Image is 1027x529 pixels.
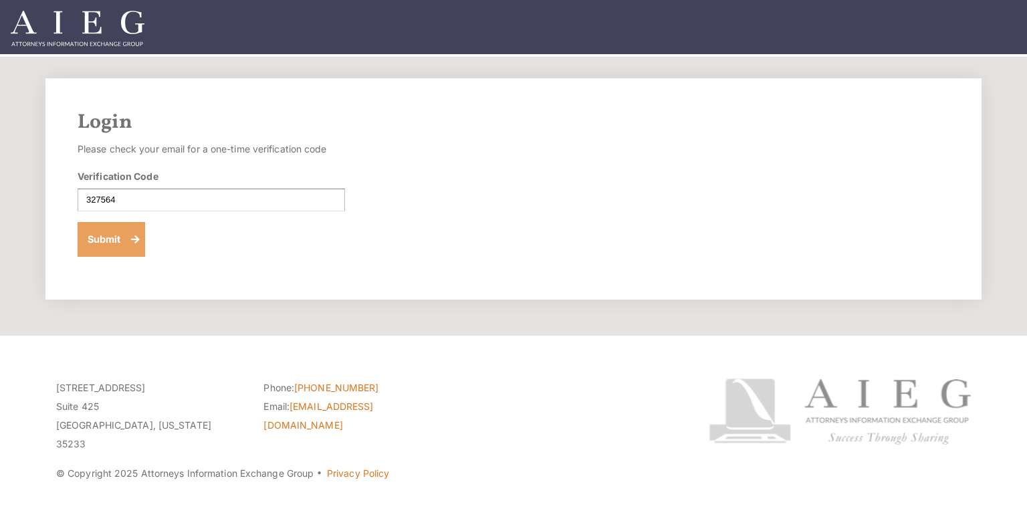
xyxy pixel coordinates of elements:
[263,401,373,431] a: [EMAIL_ADDRESS][DOMAIN_NAME]
[78,169,158,183] label: Verification Code
[11,11,144,46] img: Attorneys Information Exchange Group
[263,379,451,397] li: Phone:
[78,222,145,257] button: Submit
[56,464,659,483] p: © Copyright 2025 Attorneys Information Exchange Group
[78,110,949,134] h2: Login
[709,379,971,445] img: Attorneys Information Exchange Group logo
[56,379,243,453] p: [STREET_ADDRESS] Suite 425 [GEOGRAPHIC_DATA], [US_STATE] 35233
[263,397,451,435] li: Email:
[294,382,378,393] a: [PHONE_NUMBER]
[78,140,345,158] p: Please check your email for a one-time verification code
[316,473,322,480] span: ·
[327,467,389,479] a: Privacy Policy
